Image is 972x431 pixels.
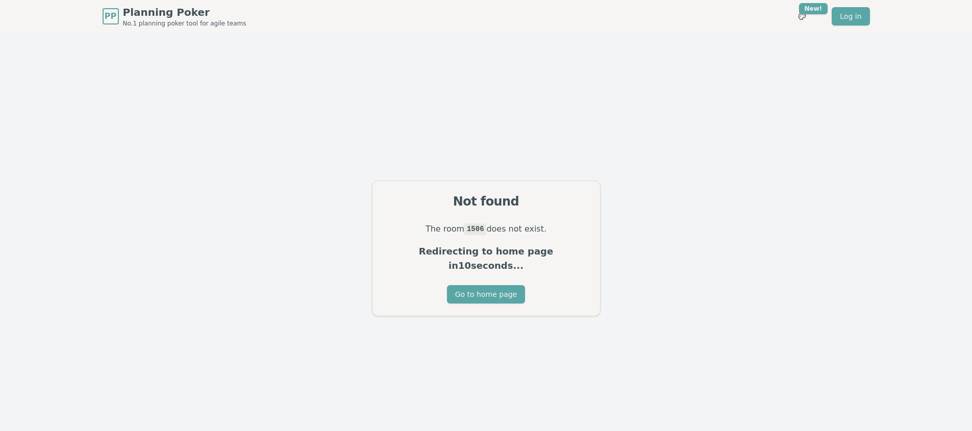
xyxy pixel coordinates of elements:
a: PPPlanning PokerNo.1 planning poker tool for agile teams [103,5,246,28]
a: Log in [832,7,869,26]
p: Redirecting to home page in 10 seconds... [385,244,588,273]
code: 1506 [464,223,486,235]
div: Not found [385,193,588,210]
span: No.1 planning poker tool for agile teams [123,19,246,28]
span: PP [105,10,116,22]
button: Go to home page [447,285,525,303]
span: Planning Poker [123,5,246,19]
div: New! [799,3,828,14]
button: New! [793,7,811,26]
p: The room does not exist. [385,222,588,236]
